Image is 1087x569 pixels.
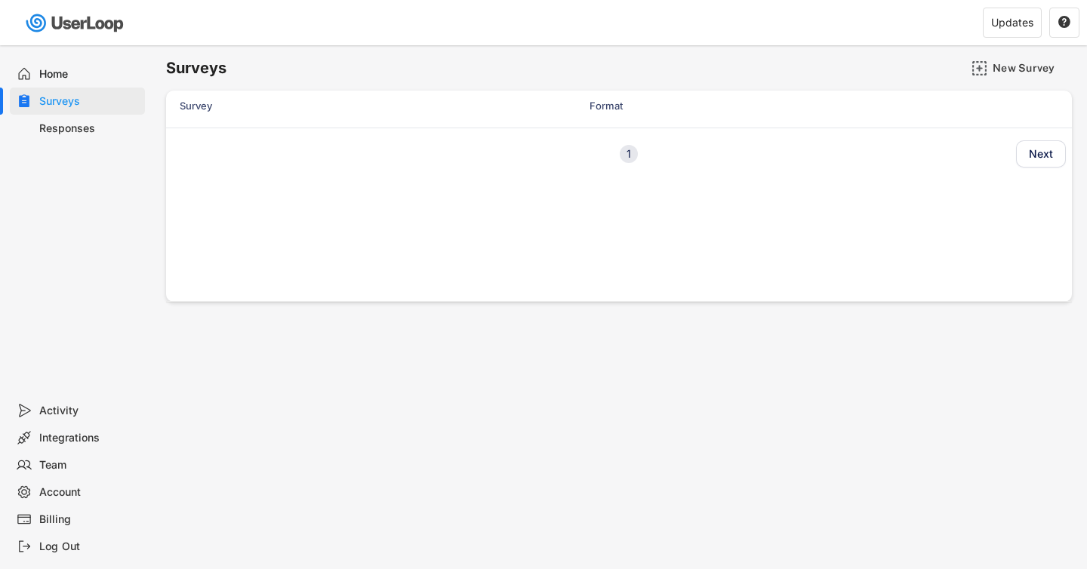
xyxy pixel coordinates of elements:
div: Account [39,485,139,500]
div: Responses [39,121,139,136]
text:  [1058,15,1070,29]
div: Home [39,67,139,82]
img: userloop-logo-01.svg [23,8,129,38]
button:  [1058,16,1071,29]
div: 1 [620,149,638,159]
div: Format [590,99,741,112]
div: New Survey [993,61,1068,75]
button: Next [1016,140,1066,168]
div: Log Out [39,540,139,554]
div: Survey [180,99,482,112]
div: Integrations [39,431,139,445]
div: Surveys [39,94,139,109]
img: AddMajor.svg [972,60,987,76]
h6: Surveys [166,58,226,78]
div: Billing [39,512,139,527]
div: Activity [39,404,139,418]
div: Team [39,458,139,472]
div: Updates [991,17,1033,28]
